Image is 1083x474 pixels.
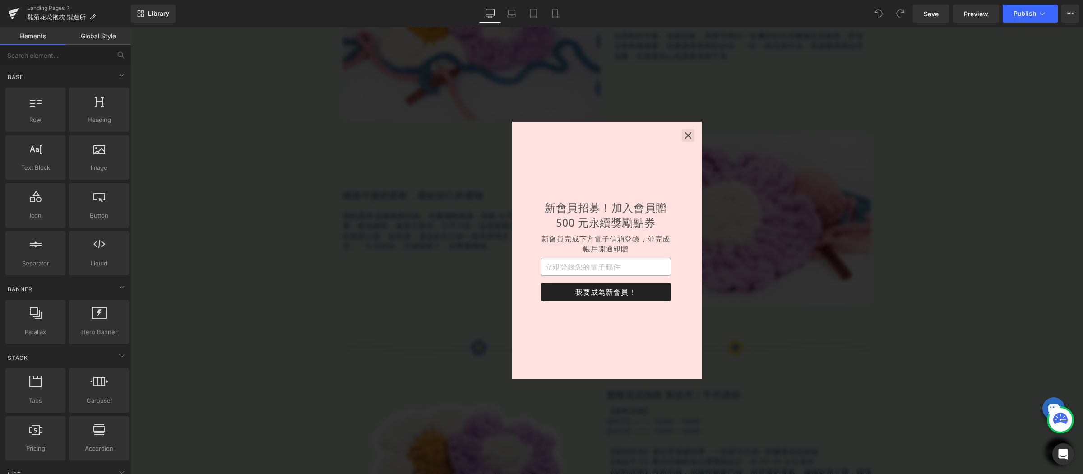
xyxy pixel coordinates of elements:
[72,327,126,337] span: Hero Banner
[418,260,533,270] span: 我要成為新會員！
[8,259,63,268] span: Separator
[891,5,909,23] button: Redo
[7,73,24,81] span: Base
[8,396,63,405] span: Tabs
[8,115,63,125] span: Row
[523,5,544,23] a: Tablet
[72,444,126,453] span: Accordion
[1052,443,1074,465] div: Open Intercom Messenger
[411,173,541,203] h2: 新會員招募！加入會員贈 500 元永續獎勵點券
[411,231,541,249] input: 立即登錄您的電子郵件
[65,27,131,45] a: Global Style
[8,163,63,172] span: Text Block
[72,396,126,405] span: Carousel
[924,9,939,19] span: Save
[72,163,126,172] span: Image
[479,5,501,23] a: Desktop
[898,357,944,402] iframe: Tiledesk Widget
[27,5,131,12] a: Landing Pages
[411,256,541,274] button: 我要成為新會員！
[870,5,888,23] button: Undo
[7,353,29,362] span: Stack
[72,115,126,125] span: Heading
[8,327,63,337] span: Parallax
[501,5,523,23] a: Laptop
[964,9,988,19] span: Preview
[1014,10,1036,17] span: Publish
[953,5,999,23] a: Preview
[1003,5,1058,23] button: Publish
[1061,5,1079,23] button: More
[8,211,63,220] span: Icon
[72,211,126,220] span: Button
[8,444,63,453] span: Pricing
[131,5,176,23] a: New Library
[72,259,126,268] span: Liquid
[544,5,566,23] a: Mobile
[27,14,86,21] span: 雛菊花花抱枕 製造所
[411,207,541,227] p: 新會員完成下方電子信箱登錄，並完成帳戶開通即贈
[7,285,33,293] span: Banner
[148,9,169,18] span: Library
